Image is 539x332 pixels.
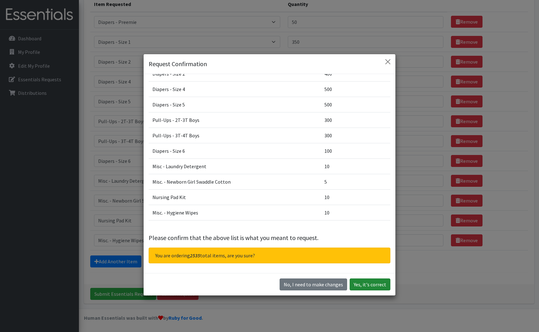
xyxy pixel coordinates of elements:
[321,128,390,143] td: 300
[350,278,390,290] button: Yes, it's correct
[280,278,347,290] button: No I need to make changes
[321,112,390,128] td: 300
[321,189,390,205] td: 10
[149,189,321,205] td: Nursing Pad Kit
[149,233,390,243] p: Please confirm that the above list is what you meant to request.
[321,97,390,112] td: 500
[321,143,390,158] td: 100
[190,252,200,259] span: 2535
[149,97,321,112] td: Diapers - Size 5
[149,143,321,158] td: Diapers - Size 6
[321,81,390,97] td: 500
[149,174,321,189] td: Misc. - Newborn Girl Swaddle Cotton
[149,81,321,97] td: Diapers - Size 4
[149,59,207,69] h5: Request Confirmation
[321,174,390,189] td: 5
[149,205,321,220] td: Misc. - Hygiene Wipes
[149,128,321,143] td: Pull-Ups - 3T-4T Boys
[321,205,390,220] td: 10
[149,248,390,263] div: You are ordering total items, are you sure?
[321,158,390,174] td: 10
[149,112,321,128] td: Pull-Ups - 2T-3T Boys
[149,158,321,174] td: Misc - Laundry Detergent
[383,57,393,67] button: Close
